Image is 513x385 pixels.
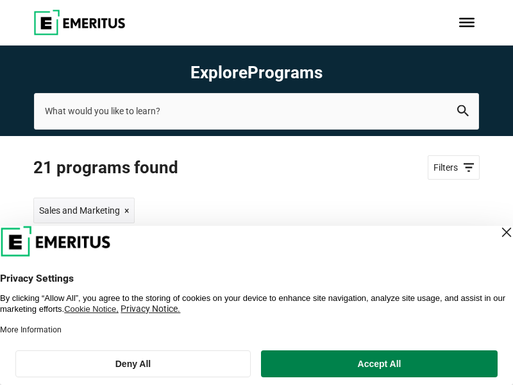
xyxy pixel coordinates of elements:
span: Sales and Marketing [39,203,120,218]
input: search-page [34,93,479,129]
span: × [124,203,129,218]
h1: Explore [34,62,479,83]
a: search [457,107,469,119]
span: Filters [433,161,474,175]
button: search [457,105,469,118]
a: Sales and Marketing × [33,198,135,223]
button: Toggle Menu [459,18,475,27]
span: Programs [248,63,323,82]
span: 21 Programs found [33,157,256,178]
a: Filters [428,155,480,180]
